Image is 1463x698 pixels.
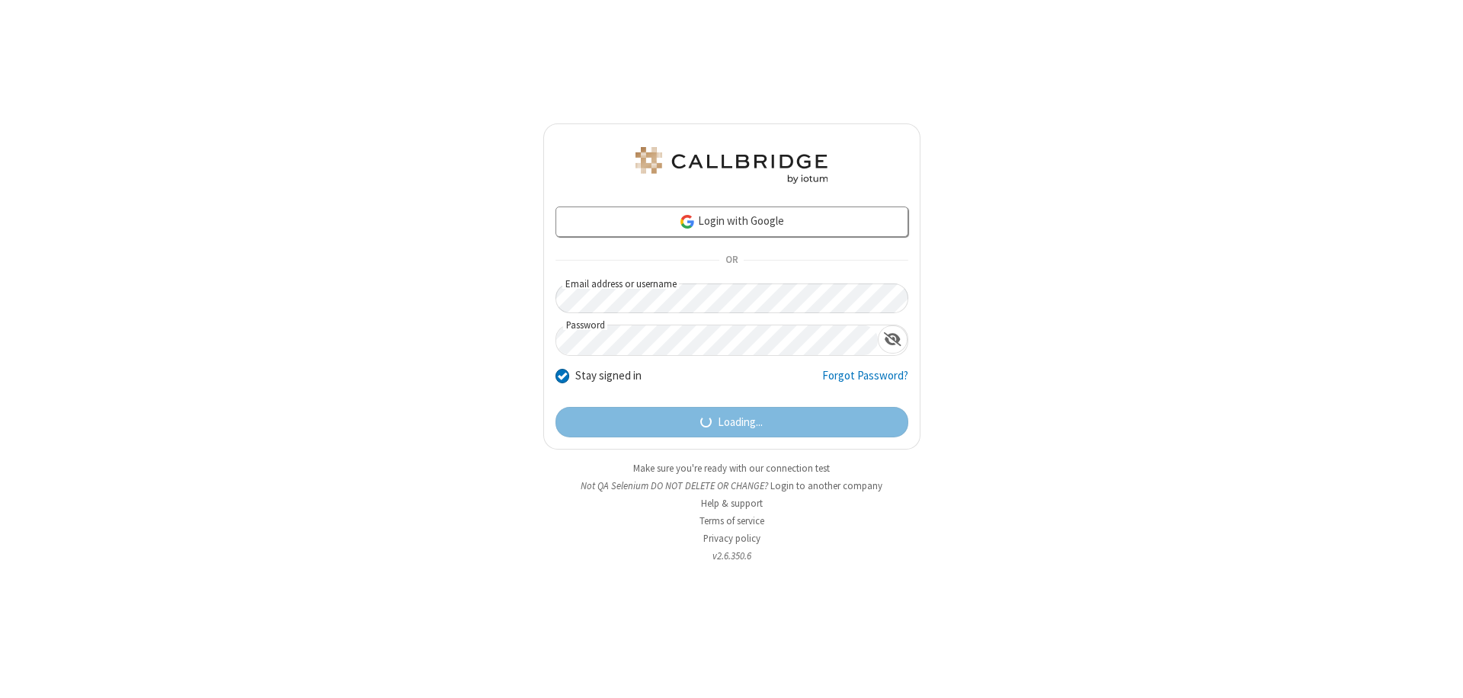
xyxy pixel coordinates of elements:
img: google-icon.png [679,213,696,230]
button: Login to another company [770,479,882,493]
label: Stay signed in [575,367,642,385]
input: Password [556,325,878,355]
input: Email address or username [555,283,908,313]
span: OR [719,250,744,271]
a: Make sure you're ready with our connection test [633,462,830,475]
li: Not QA Selenium DO NOT DELETE OR CHANGE? [543,479,920,493]
a: Privacy policy [703,532,760,545]
div: Show password [878,325,908,354]
img: QA Selenium DO NOT DELETE OR CHANGE [632,147,831,184]
a: Forgot Password? [822,367,908,396]
a: Help & support [701,497,763,510]
a: Terms of service [699,514,764,527]
a: Login with Google [555,207,908,237]
button: Loading... [555,407,908,437]
li: v2.6.350.6 [543,549,920,563]
span: Loading... [718,414,763,431]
